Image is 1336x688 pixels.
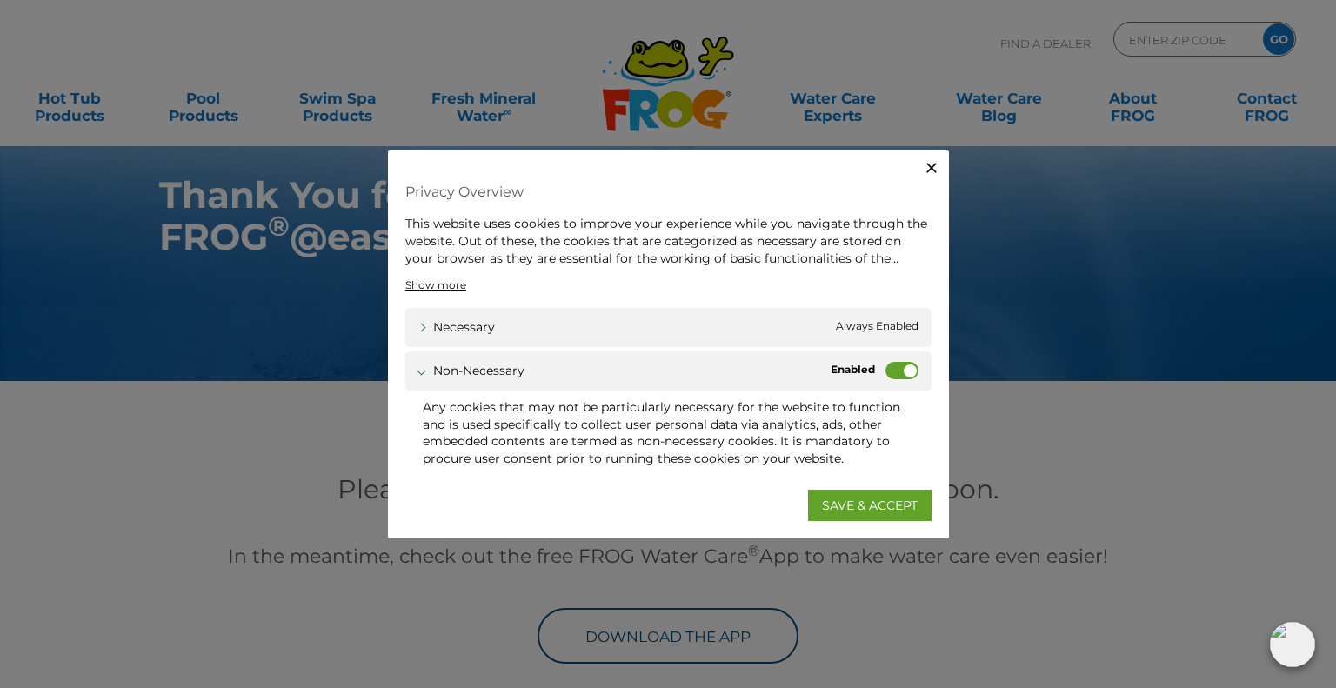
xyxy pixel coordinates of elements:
[423,399,914,467] div: Any cookies that may not be particularly necessary for the website to function and is used specif...
[418,318,495,337] a: Necessary
[836,318,918,337] span: Always Enabled
[405,277,466,293] a: Show more
[808,489,932,520] a: SAVE & ACCEPT
[405,177,932,207] h4: Privacy Overview
[405,216,932,267] div: This website uses cookies to improve your experience while you navigate through the website. Out ...
[418,362,524,380] a: Non-necessary
[1270,622,1315,667] img: openIcon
